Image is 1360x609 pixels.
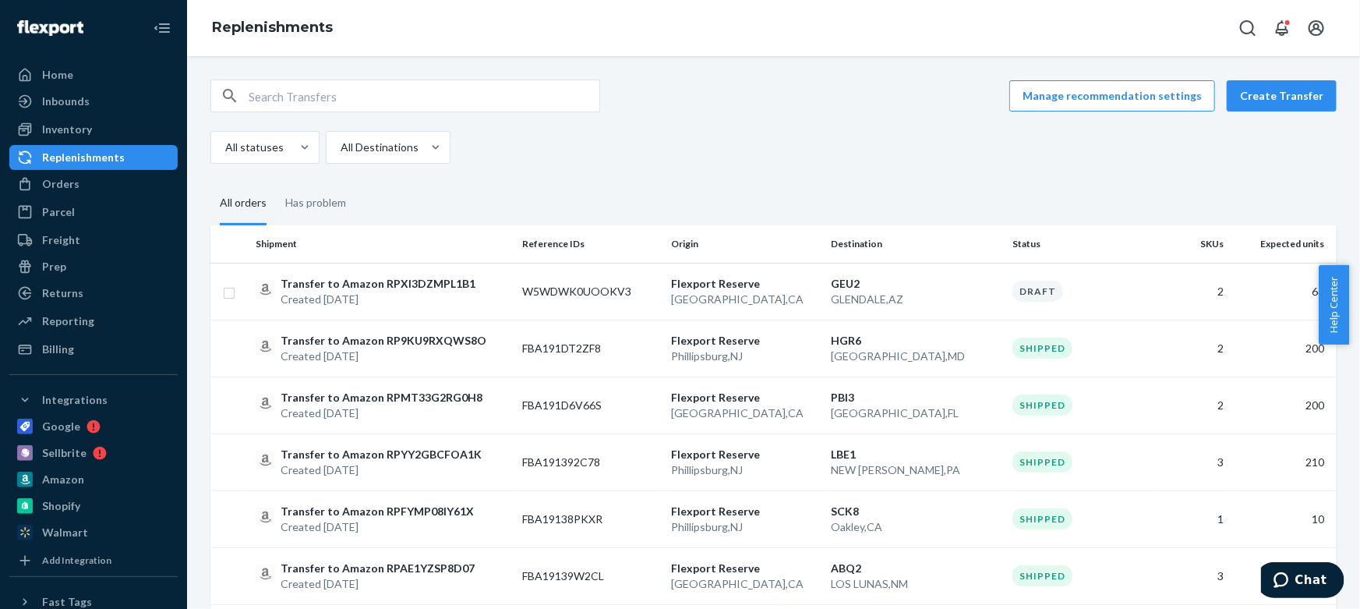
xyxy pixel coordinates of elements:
[200,5,345,51] ol: breadcrumbs
[212,19,333,36] a: Replenishments
[516,490,665,547] td: FBA19138PKXR
[832,561,1001,576] p: ABQ2
[9,172,178,197] a: Orders
[42,122,92,137] div: Inventory
[516,434,665,490] td: FBA191392C78
[832,276,1001,292] p: GEU2
[671,561,818,576] p: Flexport Reserve
[42,94,90,109] div: Inbounds
[1012,281,1063,302] div: Draft
[1006,225,1155,263] th: Status
[281,504,474,519] p: Transfer to Amazon RPFYMP08IY61X
[1155,263,1230,320] td: 2
[281,276,475,292] p: Transfer to Amazon RPXI3DZMPL1B1
[9,441,178,466] a: Sellbrite
[671,576,818,592] p: [GEOGRAPHIC_DATA] , CA
[671,447,818,462] p: Flexport Reserve
[42,176,79,192] div: Orders
[42,232,80,248] div: Freight
[9,388,178,412] button: Integrations
[9,281,178,306] a: Returns
[9,551,178,570] a: Add Integration
[249,225,516,263] th: Shipment
[671,519,818,535] p: Phillipsburg , NJ
[281,349,486,364] p: Created [DATE]
[281,519,474,535] p: Created [DATE]
[281,462,482,478] p: Created [DATE]
[1266,12,1298,44] button: Open notifications
[1230,263,1337,320] td: 66
[9,89,178,114] a: Inbounds
[1230,377,1337,434] td: 200
[671,349,818,364] p: Phillipsburg , NJ
[339,140,341,155] input: All Destinations
[832,576,1001,592] p: LOS LUNAS , NM
[832,349,1001,364] p: [GEOGRAPHIC_DATA] , MD
[1230,434,1337,490] td: 210
[147,12,178,44] button: Close Navigation
[671,462,818,478] p: Phillipsburg , NJ
[516,263,665,320] td: W5WDWK0UOOKV3
[42,498,80,514] div: Shopify
[281,292,475,307] p: Created [DATE]
[671,333,818,349] p: Flexport Reserve
[42,204,75,220] div: Parcel
[42,285,83,301] div: Returns
[832,292,1001,307] p: GLENDALE , AZ
[516,225,665,263] th: Reference IDs
[42,150,125,165] div: Replenishments
[9,62,178,87] a: Home
[1301,12,1332,44] button: Open account menu
[665,225,825,263] th: Origin
[42,472,84,487] div: Amazon
[1230,490,1337,547] td: 10
[9,520,178,545] a: Walmart
[9,228,178,253] a: Freight
[281,333,486,349] p: Transfer to Amazon RP9KU9RXQWS8O
[516,547,665,604] td: FBA19139W2CL
[281,390,482,405] p: Transfer to Amazon RPMT33G2RG0H8
[1155,490,1230,547] td: 1
[516,377,665,434] td: FBA191D6V66S
[42,554,111,567] div: Add Integration
[1232,12,1263,44] button: Open Search Box
[832,504,1001,519] p: SCK8
[671,276,818,292] p: Flexport Reserve
[285,182,346,223] div: Has problem
[1012,395,1072,416] div: Shipped
[17,20,83,36] img: Flexport logo
[42,419,80,434] div: Google
[1155,320,1230,377] td: 2
[9,337,178,362] a: Billing
[225,140,284,155] div: All statuses
[281,447,482,462] p: Transfer to Amazon RPYY2GBCFOA1K
[1227,80,1337,112] a: Create Transfer
[42,525,88,540] div: Walmart
[42,392,108,408] div: Integrations
[671,405,818,421] p: [GEOGRAPHIC_DATA] , CA
[825,225,1007,263] th: Destination
[832,447,1001,462] p: LBE1
[9,414,178,439] a: Google
[1012,451,1072,473] div: Shipped
[220,182,267,225] div: All orders
[832,519,1001,535] p: Oakley , CA
[1155,225,1230,263] th: SKUs
[1009,80,1215,112] button: Manage recommendation settings
[224,140,225,155] input: All statuses
[832,390,1001,405] p: PBI3
[1230,320,1337,377] td: 200
[42,445,87,461] div: Sellbrite
[9,494,178,519] a: Shopify
[1319,265,1349,345] button: Help Center
[9,117,178,142] a: Inventory
[249,80,599,112] input: Search Transfers
[1155,547,1230,604] td: 3
[832,405,1001,421] p: [GEOGRAPHIC_DATA] , FL
[9,200,178,225] a: Parcel
[1230,547,1337,604] td: 182
[671,292,818,307] p: [GEOGRAPHIC_DATA] , CA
